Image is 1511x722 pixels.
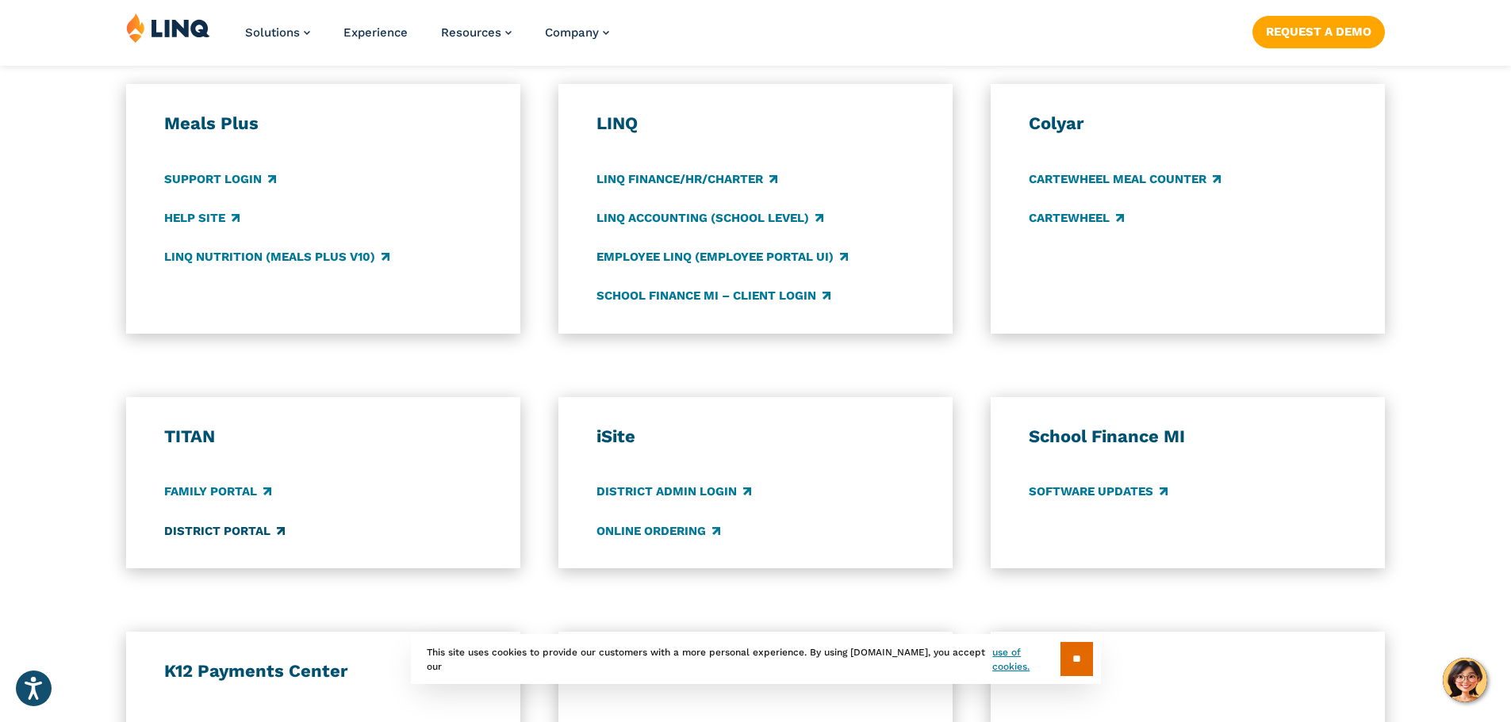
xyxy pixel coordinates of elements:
[164,248,389,265] a: LINQ Nutrition (Meals Plus v10)
[1252,13,1385,48] nav: Button Navigation
[596,248,848,265] a: Employee LINQ (Employee Portal UI)
[245,25,310,40] a: Solutions
[596,209,823,227] a: LINQ Accounting (school level)
[164,522,285,540] a: District Portal
[1029,113,1348,135] h3: Colyar
[164,483,271,501] a: Family Portal
[126,13,210,43] img: LINQ | K‑12 Software
[164,113,483,135] h3: Meals Plus
[164,426,483,448] h3: TITAN
[596,287,830,304] a: School Finance MI – Client Login
[164,209,240,227] a: Help Site
[545,25,599,40] span: Company
[164,170,276,188] a: Support Login
[1029,170,1221,188] a: CARTEWHEEL Meal Counter
[596,522,720,540] a: Online Ordering
[545,25,609,40] a: Company
[596,170,777,188] a: LINQ Finance/HR/Charter
[596,483,751,501] a: District Admin Login
[992,645,1060,674] a: use of cookies.
[1252,16,1385,48] a: Request a Demo
[245,25,300,40] span: Solutions
[1443,658,1487,702] button: Hello, have a question? Let’s chat.
[411,634,1101,684] div: This site uses cookies to provide our customers with a more personal experience. By using [DOMAIN...
[1029,426,1348,448] h3: School Finance MI
[441,25,512,40] a: Resources
[245,13,609,65] nav: Primary Navigation
[1029,209,1124,227] a: CARTEWHEEL
[1029,483,1168,501] a: Software Updates
[596,426,915,448] h3: iSite
[596,113,915,135] h3: LINQ
[343,25,408,40] a: Experience
[441,25,501,40] span: Resources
